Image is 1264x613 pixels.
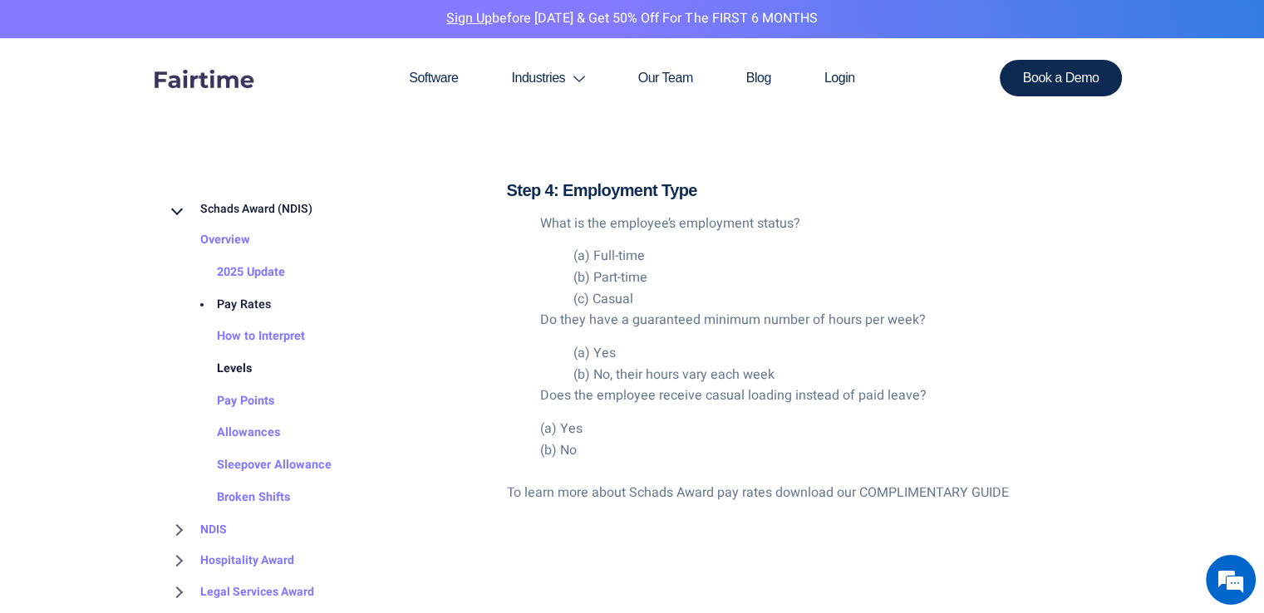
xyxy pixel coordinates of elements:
span: Book a Demo [1023,71,1099,85]
div: To learn more about Schads Award pay rates download our COMPLIMENTARY GUIDE [507,483,1098,504]
a: How to Interpret [184,321,305,353]
a: Schads Award (NDIS) [167,193,312,224]
a: 2025 Update [184,256,285,288]
a: Broken Shifts [184,481,290,513]
li: (b) No [540,440,1098,462]
li: (b) No, their hours vary each week [573,365,1098,386]
span: We're online! [96,194,229,362]
p: What is the employee’s employment status? [540,213,1098,235]
div: Minimize live chat window [273,8,312,48]
a: Allowances [184,417,280,449]
p: Does the employee receive casual loading instead of paid leave? [540,385,1098,407]
li: (a) Yes [573,343,1098,365]
a: Blog [720,38,798,118]
a: Industries [484,38,611,118]
p: before [DATE] & Get 50% Off for the FIRST 6 MONTHS [12,8,1252,30]
a: Hospitality Award [167,544,294,576]
a: Our Team [612,38,720,118]
a: Pay Points [184,385,274,417]
li: (c) Casual [573,289,1098,311]
a: NDIS [167,513,227,545]
div: Chat with us now [86,93,279,115]
a: Sign Up [446,8,492,28]
a: Sleepover Allowance [184,449,332,482]
a: Login [798,38,882,118]
a: Levels [184,352,252,385]
a: Book a Demo [1000,60,1123,96]
p: Do they have a guaranteed minimum number of hours per week? [540,310,1098,331]
li: (a) Full-time [573,246,1098,267]
a: Legal Services Award [167,576,314,607]
strong: Step 4: Employment Type [507,181,697,199]
a: Pay Rates [184,288,271,321]
li: (b) Part-time [573,267,1098,289]
a: Software [382,38,484,118]
li: (a) Yes [540,419,1098,440]
textarea: Type your message and hit 'Enter' [8,424,317,482]
a: Overview [167,224,250,257]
